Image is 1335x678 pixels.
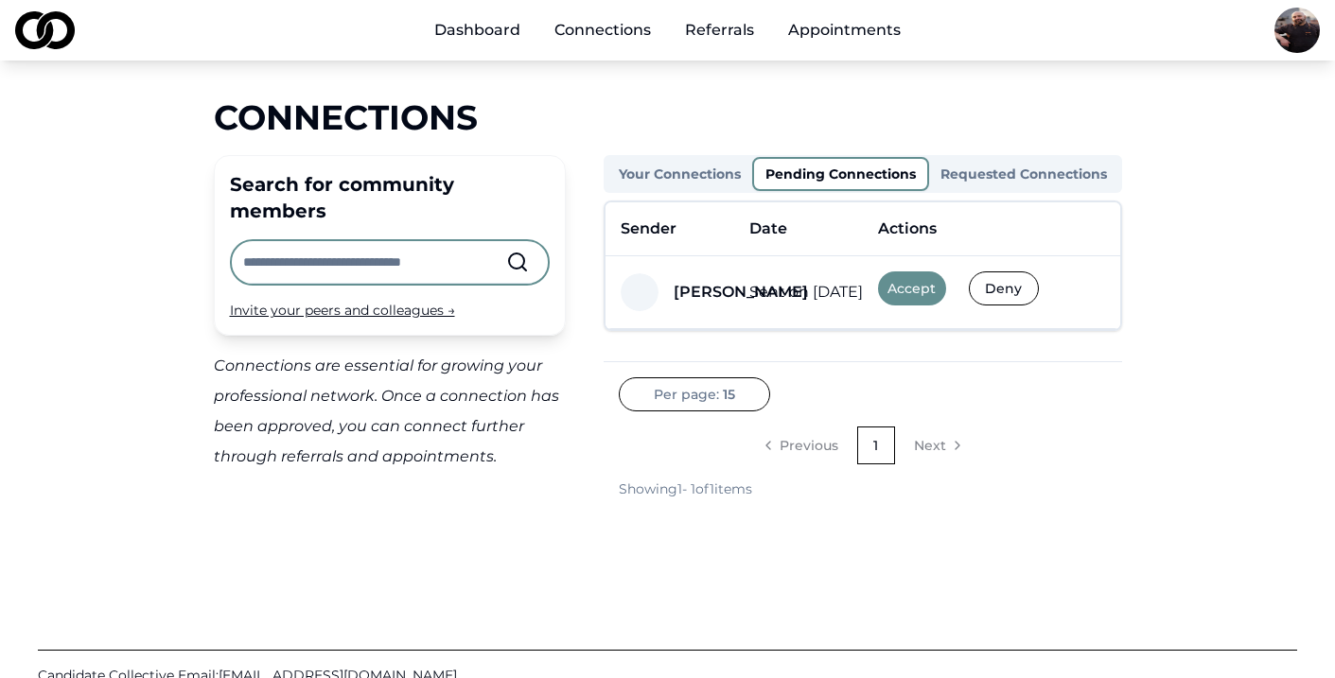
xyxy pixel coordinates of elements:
button: Pending Connections [752,157,929,191]
div: Sender [621,217,676,240]
div: Showing 1 - 1 of 1 items [619,479,752,498]
button: Deny [969,271,1039,305]
a: Connections [539,11,666,49]
div: Connections [214,98,1122,136]
button: Requested Connections [929,159,1118,189]
img: b224e404-2ad2-482c-a39c-263471b7a058-0-profile_picture.jpeg [1274,8,1320,53]
a: Dashboard [419,11,536,49]
div: Invite your peers and colleagues → [230,301,550,320]
button: Accept [878,271,946,305]
div: Actions [878,217,1105,240]
a: Appointments [773,11,916,49]
img: logo [15,11,75,49]
div: Date [749,217,787,240]
div: Connections are essential for growing your professional network. Once a connection has been appro... [214,351,566,472]
div: Search for community members [230,171,550,224]
a: Referrals [670,11,769,49]
nav: pagination [619,426,1107,464]
button: Per page:15 [619,377,770,411]
div: [PERSON_NAME] [674,281,808,304]
span: 15 [723,385,735,404]
button: Your Connections [607,159,752,189]
nav: Main [419,11,916,49]
a: 1 [857,426,895,464]
td: Sent on [DATE] [734,256,863,329]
